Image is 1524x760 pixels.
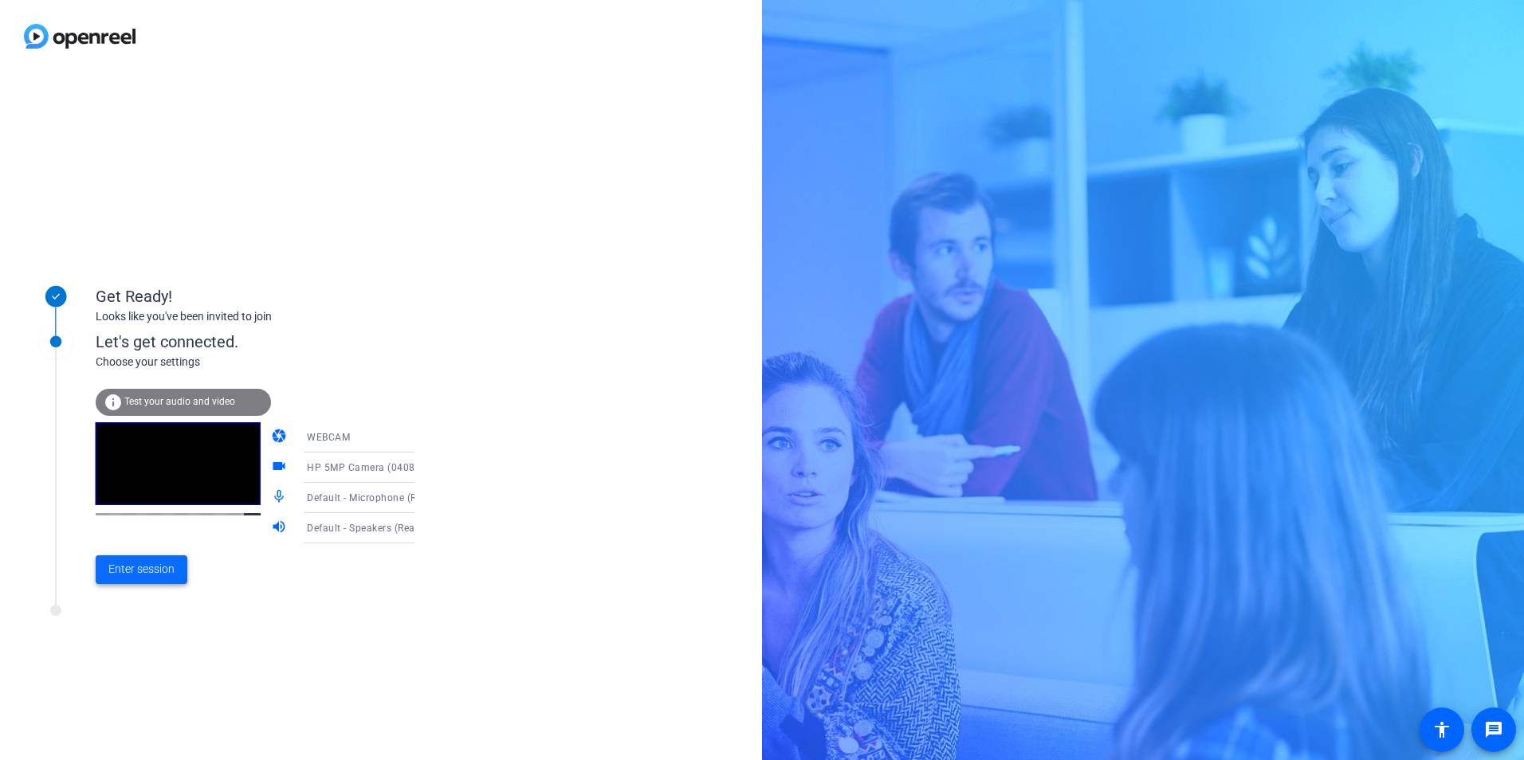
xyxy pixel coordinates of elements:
div: Looks like you've been invited to join [96,308,414,325]
span: Default - Speakers (Realtek(R) Audio) [307,521,479,534]
div: Choose your settings [96,354,447,370]
span: Enter session [108,561,175,578]
span: WEBCAM [307,432,350,443]
mat-icon: camera [271,428,290,447]
mat-icon: accessibility [1432,720,1451,739]
span: Default - Microphone (Realtek(R) Audio) [307,491,492,503]
span: HP 5MP Camera (0408:547e) [307,460,445,473]
mat-icon: info [104,393,123,412]
mat-icon: videocam [271,458,290,477]
mat-icon: volume_up [271,519,290,538]
button: Enter session [96,555,187,584]
div: Let's get connected. [96,330,447,354]
div: Get Ready! [96,284,414,308]
mat-icon: message [1484,720,1503,739]
mat-icon: mic_none [271,488,290,507]
span: Test your audio and video [124,396,235,407]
